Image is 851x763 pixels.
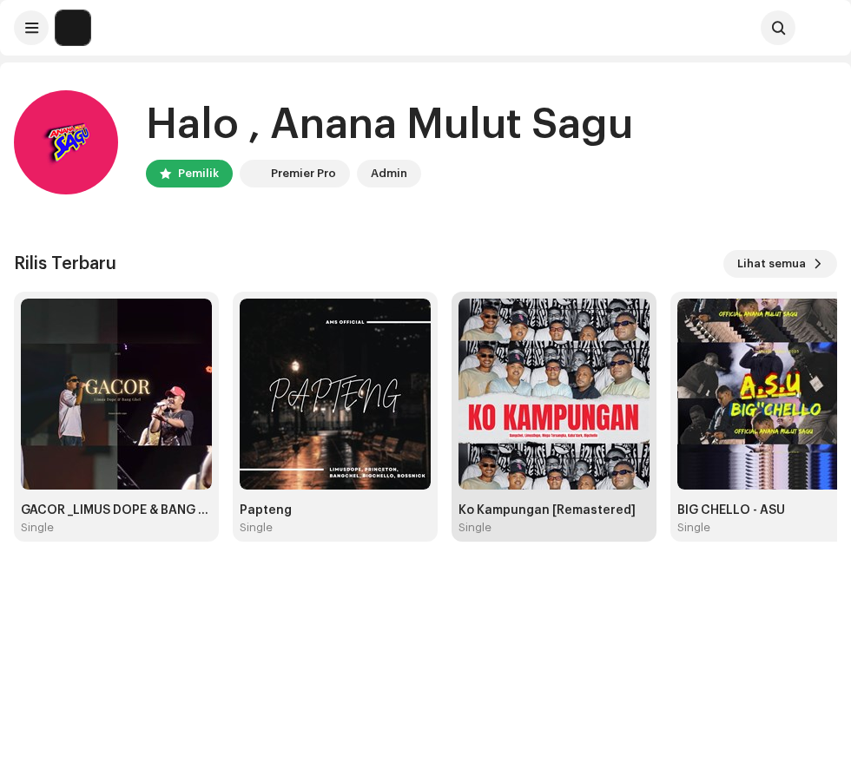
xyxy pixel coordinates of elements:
[737,247,806,281] span: Lihat semua
[21,503,212,517] div: GACOR _LIMUS DOPE & BANG CHEL.wav
[146,97,633,153] div: Halo , Anana Mulut Sagu
[458,521,491,535] div: Single
[240,521,273,535] div: Single
[14,90,118,194] img: 10a9fa88-437b-4a00-a341-094a4bc5eee2
[271,163,336,184] div: Premier Pro
[178,163,219,184] div: Pemilik
[802,10,837,45] img: 10a9fa88-437b-4a00-a341-094a4bc5eee2
[371,163,407,184] div: Admin
[243,163,264,184] img: 64f15ab7-a28a-4bb5-a164-82594ec98160
[677,521,710,535] div: Single
[240,503,431,517] div: Papteng
[14,250,116,278] h3: Rilis Terbaru
[21,521,54,535] div: Single
[56,10,90,45] img: 64f15ab7-a28a-4bb5-a164-82594ec98160
[723,250,837,278] button: Lihat semua
[240,299,431,490] img: ea5c253a-1e99-47f6-bdcc-a2bd3405aa90
[21,299,212,490] img: fd88f60f-ba82-41db-8228-762432278640
[458,503,650,517] div: Ko Kampungan [Remastered]
[458,299,650,490] img: 4ede6a2f-f8d5-47f4-94cf-f748036eea1c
